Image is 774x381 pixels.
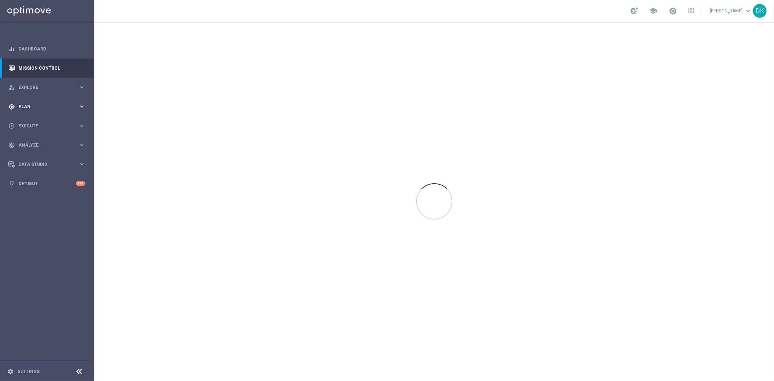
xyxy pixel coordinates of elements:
span: Plan [19,105,78,109]
div: Mission Control [8,58,85,78]
button: track_changes Analyze keyboard_arrow_right [8,142,86,148]
div: Analyze [8,142,78,148]
span: Explore [19,85,78,90]
i: keyboard_arrow_right [78,122,85,129]
i: gps_fixed [8,103,15,110]
button: Data Studio keyboard_arrow_right [8,161,86,167]
div: Dashboard [8,39,85,58]
span: Analyze [19,143,78,147]
span: keyboard_arrow_down [744,7,752,15]
i: equalizer [8,46,15,52]
i: play_circle_outline [8,123,15,129]
i: track_changes [8,142,15,148]
div: Execute [8,123,78,129]
div: DK [753,4,767,18]
button: Mission Control [8,65,86,71]
i: keyboard_arrow_right [78,84,85,91]
span: school [649,7,657,15]
a: Dashboard [19,39,85,58]
a: Optibot [19,174,76,193]
button: equalizer Dashboard [8,46,86,52]
i: person_search [8,84,15,91]
a: Mission Control [19,58,85,78]
a: [PERSON_NAME]keyboard_arrow_down [709,5,753,16]
button: gps_fixed Plan keyboard_arrow_right [8,104,86,110]
button: person_search Explore keyboard_arrow_right [8,85,86,90]
a: Settings [17,369,40,374]
i: keyboard_arrow_right [78,103,85,110]
div: Optibot [8,174,85,193]
button: play_circle_outline Execute keyboard_arrow_right [8,123,86,129]
i: keyboard_arrow_right [78,161,85,168]
i: keyboard_arrow_right [78,142,85,148]
i: settings [7,368,14,375]
div: Data Studio [8,161,78,168]
div: +10 [76,181,85,186]
i: lightbulb [8,180,15,187]
div: Plan [8,103,78,110]
span: Data Studio [19,162,78,167]
span: Execute [19,124,78,128]
button: lightbulb Optibot +10 [8,181,86,187]
div: Explore [8,84,78,91]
